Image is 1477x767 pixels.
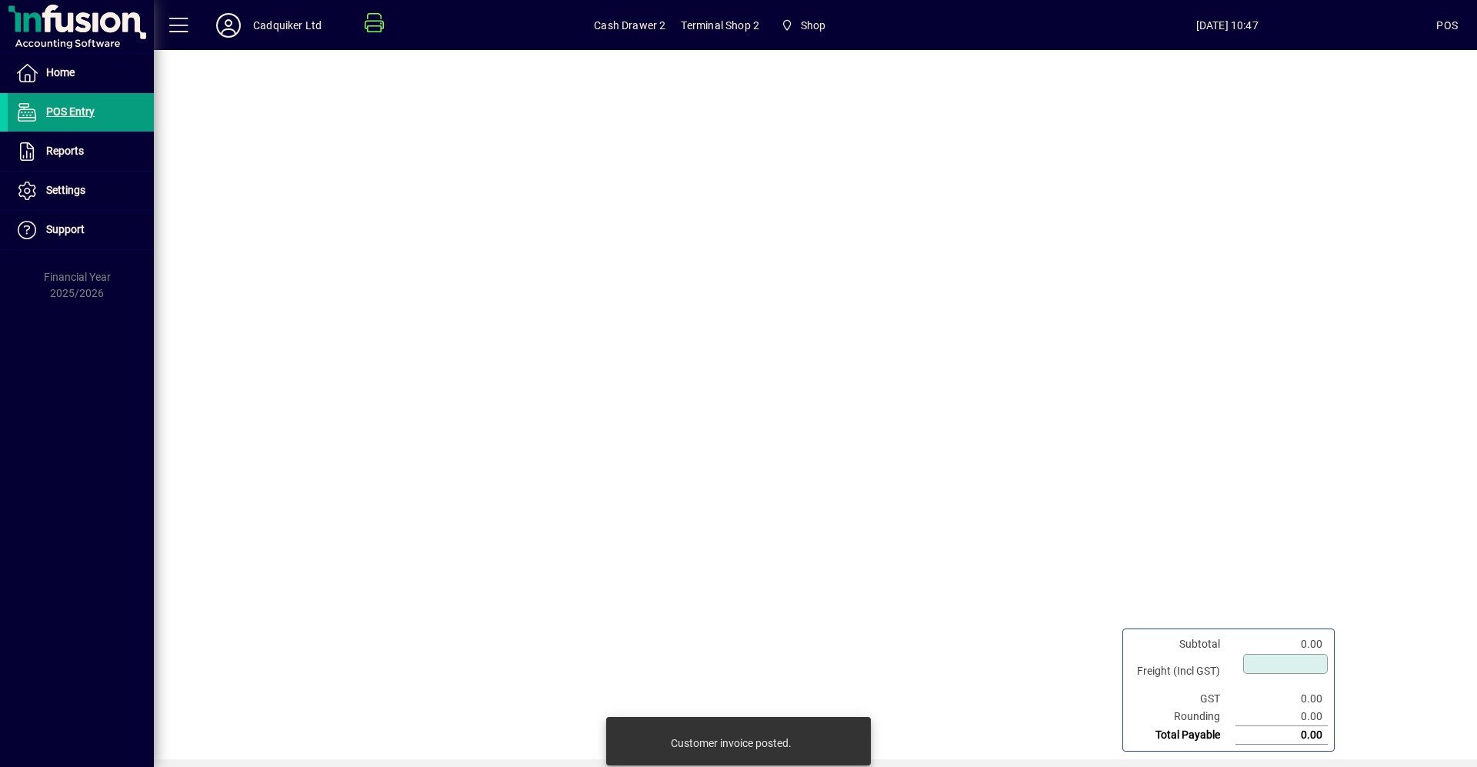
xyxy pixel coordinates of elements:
a: Support [8,211,154,249]
span: [DATE] 10:47 [1018,13,1436,38]
span: Home [46,66,75,78]
span: Settings [46,184,85,196]
td: Subtotal [1129,635,1235,653]
span: POS Entry [46,105,95,118]
a: Home [8,54,154,92]
span: Support [46,223,85,235]
td: Freight (Incl GST) [1129,653,1235,690]
div: Cadquiker Ltd [253,13,322,38]
td: 0.00 [1235,690,1328,708]
div: Customer invoice posted. [671,735,792,751]
span: Shop [801,13,826,38]
td: Rounding [1129,708,1235,726]
td: 0.00 [1235,635,1328,653]
button: Profile [204,12,253,39]
td: 0.00 [1235,708,1328,726]
td: 0.00 [1235,726,1328,745]
a: Reports [8,132,154,171]
span: Reports [46,145,84,157]
td: Total Payable [1129,726,1235,745]
a: Settings [8,172,154,210]
span: Shop [775,12,832,39]
div: POS [1436,13,1458,38]
span: Cash Drawer 2 [594,13,665,38]
td: GST [1129,690,1235,708]
span: Terminal Shop 2 [681,13,759,38]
